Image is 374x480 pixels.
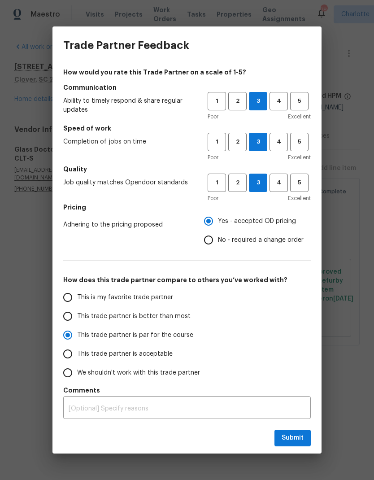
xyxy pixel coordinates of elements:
button: 1 [208,92,226,110]
span: 5 [291,178,308,188]
span: Yes - accepted OD pricing [218,217,296,226]
span: 5 [291,137,308,147]
span: Poor [208,112,218,121]
span: No - required a change order [218,236,304,245]
span: 4 [270,137,287,147]
h5: How does this trade partner compare to others you’ve worked with? [63,275,311,284]
h5: Communication [63,83,311,92]
button: 5 [290,174,309,192]
h5: Comments [63,386,311,395]
span: 1 [209,137,225,147]
span: Excellent [288,112,311,121]
button: 3 [249,92,267,110]
button: 3 [249,174,267,192]
h5: Speed of work [63,124,311,133]
button: Submit [274,430,311,446]
div: Pricing [204,212,311,249]
button: 3 [249,133,267,151]
button: 1 [208,174,226,192]
span: This trade partner is par for the course [77,331,193,340]
span: 4 [270,96,287,106]
span: 5 [291,96,308,106]
h5: Pricing [63,203,311,212]
span: Excellent [288,153,311,162]
button: 1 [208,133,226,151]
span: 2 [229,178,246,188]
button: 2 [228,174,247,192]
div: How does this trade partner compare to others you’ve worked with? [63,288,311,382]
button: 4 [270,174,288,192]
span: Poor [208,194,218,203]
span: 1 [209,178,225,188]
h4: How would you rate this Trade Partner on a scale of 1-5? [63,68,311,77]
button: 2 [228,92,247,110]
span: This trade partner is acceptable [77,349,173,359]
button: 5 [290,133,309,151]
span: Ability to timely respond & share regular updates [63,96,193,114]
span: Submit [282,432,304,444]
span: This is my favorite trade partner [77,293,173,302]
span: 2 [229,96,246,106]
span: 1 [209,96,225,106]
button: 4 [270,92,288,110]
button: 4 [270,133,288,151]
span: Job quality matches Opendoor standards [63,178,193,187]
span: 2 [229,137,246,147]
span: We shouldn't work with this trade partner [77,368,200,378]
span: Adhering to the pricing proposed [63,220,190,229]
span: 4 [270,178,287,188]
span: Poor [208,153,218,162]
span: This trade partner is better than most [77,312,191,321]
h5: Quality [63,165,311,174]
h3: Trade Partner Feedback [63,39,189,52]
button: 2 [228,133,247,151]
span: Completion of jobs on time [63,137,193,146]
span: 3 [249,96,267,106]
span: Excellent [288,194,311,203]
span: 3 [249,137,267,147]
button: 5 [290,92,309,110]
span: 3 [249,178,267,188]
